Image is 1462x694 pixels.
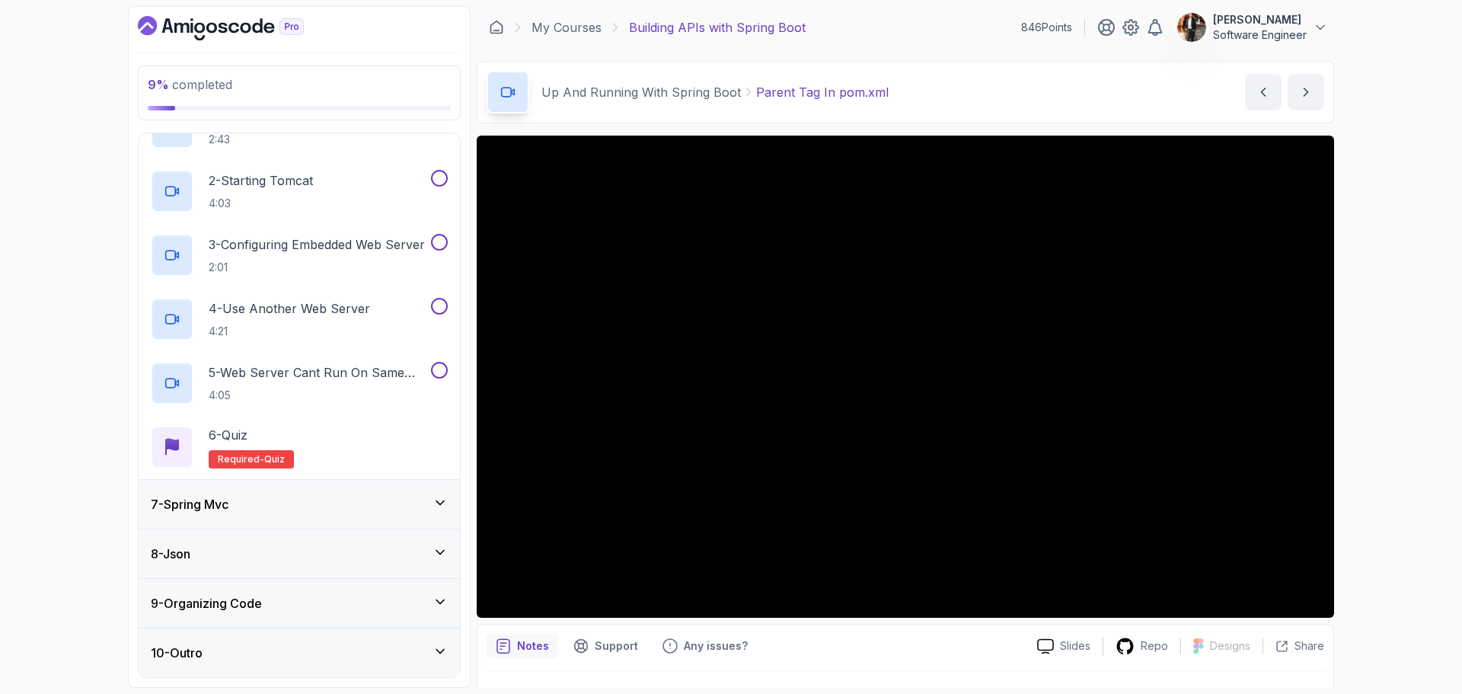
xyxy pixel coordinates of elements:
[148,77,232,92] span: completed
[756,83,889,101] p: Parent Tag In pom.xml
[487,634,558,658] button: notes button
[1245,74,1282,110] button: previous content
[1177,13,1206,42] img: user profile image
[1213,12,1307,27] p: [PERSON_NAME]
[139,480,460,529] button: 7-Spring Mvc
[1210,638,1250,654] p: Designs
[151,545,190,563] h3: 8 - Json
[595,638,638,654] p: Support
[209,171,313,190] p: 2 - Starting Tomcat
[151,170,448,213] button: 2-Starting Tomcat4:03
[209,260,425,275] p: 2:01
[218,453,264,465] span: Required-
[1103,637,1180,656] a: Repo
[1213,27,1307,43] p: Software Engineer
[151,298,448,341] button: 4-Use Another Web Server4:21
[151,644,203,662] h3: 10 - Outro
[629,18,806,37] p: Building APIs with Spring Boot
[477,136,1334,618] iframe: 3 - Parent Tag in pom xml
[209,132,353,147] p: 2:43
[684,638,748,654] p: Any issues?
[151,234,448,277] button: 3-Configuring Embedded Web Server2:01
[148,77,169,92] span: 9 %
[1176,12,1328,43] button: user profile image[PERSON_NAME]Software Engineer
[151,495,228,513] h3: 7 - Spring Mvc
[264,453,285,465] span: quiz
[489,20,504,35] a: Dashboard
[1141,638,1168,654] p: Repo
[209,363,428,382] p: 5 - Web Server Cant Run On Same Port
[1021,20,1072,35] p: 846 Points
[139,628,460,677] button: 10-Outro
[1294,638,1324,654] p: Share
[653,634,757,658] button: Feedback button
[138,16,339,40] a: Dashboard
[151,426,448,469] button: 6-QuizRequired-quiz
[209,299,370,318] p: 4 - Use Another Web Server
[209,324,370,339] p: 4:21
[541,83,741,101] p: Up And Running With Spring Boot
[209,235,425,254] p: 3 - Configuring Embedded Web Server
[517,638,549,654] p: Notes
[1025,638,1103,654] a: Slides
[209,388,428,403] p: 4:05
[139,529,460,578] button: 8-Json
[209,196,313,211] p: 4:03
[1060,638,1090,654] p: Slides
[139,579,460,628] button: 9-Organizing Code
[531,18,602,37] a: My Courses
[1288,74,1324,110] button: next content
[1262,638,1324,654] button: Share
[564,634,647,658] button: Support button
[151,362,448,405] button: 5-Web Server Cant Run On Same Port4:05
[209,426,247,444] p: 6 - Quiz
[151,594,262,612] h3: 9 - Organizing Code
